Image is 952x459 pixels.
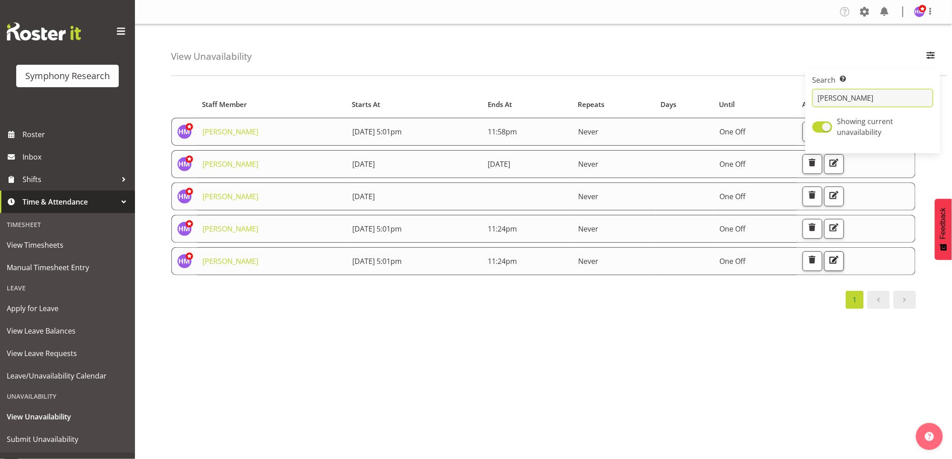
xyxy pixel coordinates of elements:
span: View Leave Balances [7,324,128,338]
span: Showing current unavailability [837,116,894,137]
button: Edit Unavailability [824,251,844,271]
span: 11:24pm [488,256,517,266]
img: hitesh-makan1261.jpg [177,189,192,204]
span: 11:58pm [488,127,517,137]
button: Edit Unavailability [824,219,844,239]
a: Apply for Leave [2,297,133,320]
div: Unavailability [2,387,133,406]
button: Edit Unavailability [824,154,844,174]
span: Never [578,224,598,234]
a: View Unavailability [2,406,133,428]
span: Never [578,127,598,137]
span: Starts At [352,99,381,110]
span: Days [660,99,676,110]
img: hitesh-makan1261.jpg [177,157,192,171]
label: Search [813,75,933,85]
img: Rosterit website logo [7,22,81,40]
div: Timesheet [2,215,133,234]
a: View Leave Balances [2,320,133,342]
span: Submit Unavailability [7,432,128,446]
a: View Leave Requests [2,342,133,365]
span: [DATE] [352,192,375,201]
div: Leave [2,279,133,297]
span: Staff Member [202,99,247,110]
span: Feedback [939,208,948,239]
span: Leave/Unavailability Calendar [7,369,128,383]
button: Filter Employees [921,47,940,67]
span: Repeats [578,99,604,110]
a: Leave/Unavailability Calendar [2,365,133,387]
img: hitesh-makan1261.jpg [177,125,192,139]
span: One Off [719,127,745,137]
a: [PERSON_NAME] [202,224,258,234]
span: [DATE] 5:01pm [352,256,402,266]
button: Delete Unavailability [803,219,822,239]
button: Edit Unavailability [824,187,844,206]
span: Roster [22,128,130,141]
span: View Leave Requests [7,347,128,360]
span: [DATE] 5:01pm [352,127,402,137]
h4: View Unavailability [171,51,251,62]
a: [PERSON_NAME] [202,256,258,266]
a: Manual Timesheet Entry [2,256,133,279]
a: Submit Unavailability [2,428,133,450]
img: help-xxl-2.png [925,432,934,441]
span: Ends At [488,99,512,110]
span: Shifts [22,173,117,186]
span: 11:24pm [488,224,517,234]
span: View Timesheets [7,238,128,252]
button: Feedback - Show survey [935,199,952,260]
img: hitesh-makan1261.jpg [177,254,192,268]
input: Search [813,89,933,107]
span: View Unavailability [7,410,128,423]
span: Never [578,159,598,169]
span: [DATE] [352,159,375,169]
img: hitesh-makan1261.jpg [177,222,192,236]
a: [PERSON_NAME] [202,127,258,137]
span: Never [578,256,598,266]
img: hitesh-makan1261.jpg [914,6,925,17]
span: One Off [719,224,745,234]
span: One Off [719,256,745,266]
span: One Off [719,159,745,169]
button: Delete Unavailability [803,251,822,271]
span: [DATE] [488,159,511,169]
span: [DATE] 5:01pm [352,224,402,234]
span: Inbox [22,150,130,164]
button: Delete Unavailability [803,154,822,174]
span: Time & Attendance [22,195,117,209]
a: [PERSON_NAME] [202,159,258,169]
div: Symphony Research [25,69,110,83]
span: Apply for Leave [7,302,128,315]
button: Delete Unavailability [803,187,822,206]
span: One Off [719,192,745,201]
button: Delete Unavailability [803,122,822,142]
span: Until [719,99,735,110]
span: Manual Timesheet Entry [7,261,128,274]
a: View Timesheets [2,234,133,256]
span: Actions [802,99,826,110]
a: [PERSON_NAME] [202,192,258,201]
span: Never [578,192,598,201]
